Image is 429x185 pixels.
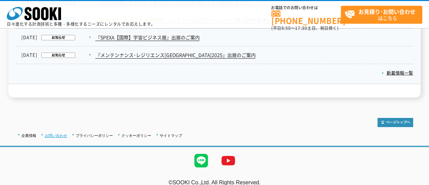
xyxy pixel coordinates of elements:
[188,147,215,174] img: LINE
[21,52,95,59] dt: [DATE]
[95,52,255,59] a: 『メンテンナンス･レジリエンス[GEOGRAPHIC_DATA]2025』出展のご案内
[7,22,155,26] p: 日々進化する計測技術と多種・多様化するニーズにレンタルでお応えします。
[21,34,95,41] dt: [DATE]
[37,53,75,58] img: お知らせ
[21,133,36,138] a: 企業情報
[271,6,341,10] span: お電話でのお問い合わせは
[95,34,199,41] a: 『SPEXA【国際】宇宙ビジネス展』出展のご案内
[45,133,67,138] a: お問い合わせ
[281,25,291,31] span: 8:50
[345,6,422,23] span: はこちら
[377,118,413,127] img: トップページへ
[295,25,307,31] span: 17:30
[382,69,413,76] a: 新着情報一覧
[76,133,113,138] a: プライバシーポリシー
[37,35,75,40] img: お知らせ
[160,133,182,138] a: サイトマップ
[271,11,341,24] a: [PHONE_NUMBER]
[271,25,338,31] span: (平日 ～ 土日、祝日除く)
[215,147,242,174] img: YouTube
[358,7,415,16] strong: お見積り･お問い合わせ
[121,133,151,138] a: クッキーポリシー
[341,6,422,24] a: お見積り･お問い合わせはこちら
